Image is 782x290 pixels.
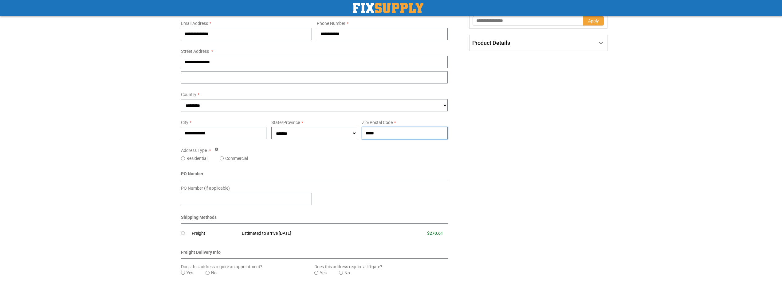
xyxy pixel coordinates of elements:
[181,171,448,180] div: PO Number
[187,155,207,161] label: Residential
[353,3,423,13] img: Fix Industrial Supply
[181,264,262,269] span: Does this address require an appointment?
[362,120,393,125] span: Zip/Postal Code
[317,21,345,26] span: Phone Number
[427,231,443,236] span: $270.61
[237,227,385,240] td: Estimated to arrive [DATE]
[181,21,208,26] span: Email Address
[181,92,196,97] span: Country
[271,120,300,125] span: State/Province
[320,270,327,276] label: Yes
[181,49,209,54] span: Street Address
[353,3,423,13] a: store logo
[192,227,237,240] td: Freight
[583,16,604,26] button: Apply
[314,264,382,269] span: Does this address require a liftgate?
[472,40,510,46] span: Product Details
[181,214,448,224] div: Shipping Methods
[211,270,217,276] label: No
[181,148,207,153] span: Address Type
[588,18,599,23] span: Apply
[181,186,230,191] span: PO Number (if applicable)
[181,249,448,259] div: Freight Delivery Info
[187,270,193,276] label: Yes
[225,155,248,161] label: Commercial
[344,270,350,276] label: No
[181,120,188,125] span: City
